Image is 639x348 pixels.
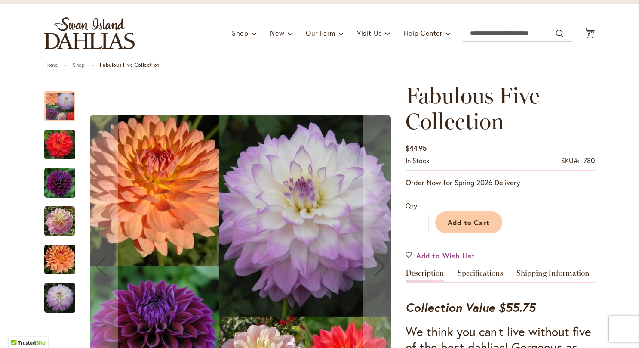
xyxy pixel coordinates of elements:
div: GABBIE'S WISH [44,198,84,236]
img: MIKAYLA MIRANDA [44,283,75,314]
strong: Collection Value $55.75 [406,299,535,315]
span: Add to Cart [448,218,490,227]
span: Visit Us [357,28,382,37]
div: Fabulous Five Collection [44,83,84,121]
span: In stock [406,156,430,165]
a: Home [44,62,58,68]
div: MIKAYLA MIRANDA [44,274,75,313]
span: 5 [588,32,591,37]
a: Specifications [458,269,503,282]
img: DIVA [44,168,75,199]
button: 5 [584,28,595,39]
div: 780 [584,156,595,166]
strong: Fabulous Five Collection [100,62,159,68]
div: Availability [406,156,430,166]
a: Description [406,269,444,282]
span: New [270,28,284,37]
strong: SKU [561,156,580,165]
span: Help Center [403,28,442,37]
a: Shipping Information [516,269,590,282]
iframe: Launch Accessibility Center [6,317,31,342]
a: Add to Wish List [406,251,475,261]
span: Our Farm [306,28,335,37]
img: COOPER BLAINE [44,129,75,160]
span: Shop [232,28,249,37]
a: Shop [73,62,85,68]
div: DIVA [44,159,84,198]
img: GABBIE'S WISH [44,206,75,237]
div: GABRIELLE MARIE [44,236,84,274]
p: Order Now for Spring 2026 Delivery [406,177,595,188]
img: GABRIELLE MARIE [44,244,75,275]
span: $44.95 [406,143,427,152]
span: Qty [406,201,417,210]
div: COOPER BLAINE [44,121,84,159]
button: Add to Cart [435,211,502,233]
a: store logo [44,17,135,49]
span: Fabulous Five Collection [406,82,540,135]
span: Add to Wish List [416,251,475,261]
